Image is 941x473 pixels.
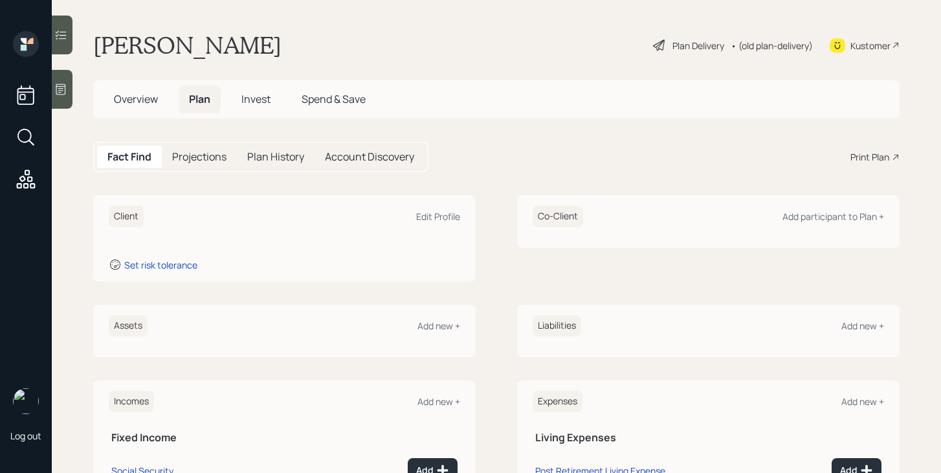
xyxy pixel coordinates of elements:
div: Add participant to Plan + [782,210,884,223]
div: Edit Profile [416,210,460,223]
h6: Incomes [109,391,154,412]
span: Spend & Save [302,92,366,106]
div: Add new + [417,320,460,332]
div: • (old plan-delivery) [731,39,813,52]
div: Print Plan [850,150,889,164]
div: Plan Delivery [672,39,724,52]
div: Set risk tolerance [124,259,197,271]
h1: [PERSON_NAME] [93,31,282,60]
div: Add new + [841,320,884,332]
span: Plan [189,92,210,106]
span: Invest [241,92,271,106]
div: Kustomer [850,39,891,52]
h5: Fixed Income [111,432,458,444]
h6: Assets [109,315,148,336]
span: Overview [114,92,158,106]
h5: Fact Find [107,151,151,163]
h6: Co-Client [533,206,583,227]
div: Log out [10,430,41,442]
h5: Plan History [247,151,304,163]
h6: Liabilities [533,315,581,336]
img: michael-russo-headshot.png [13,388,39,414]
h6: Expenses [533,391,582,412]
div: Add new + [841,395,884,408]
h5: Account Discovery [325,151,414,163]
h6: Client [109,206,144,227]
h5: Living Expenses [535,432,881,444]
h5: Projections [172,151,227,163]
div: Add new + [417,395,460,408]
